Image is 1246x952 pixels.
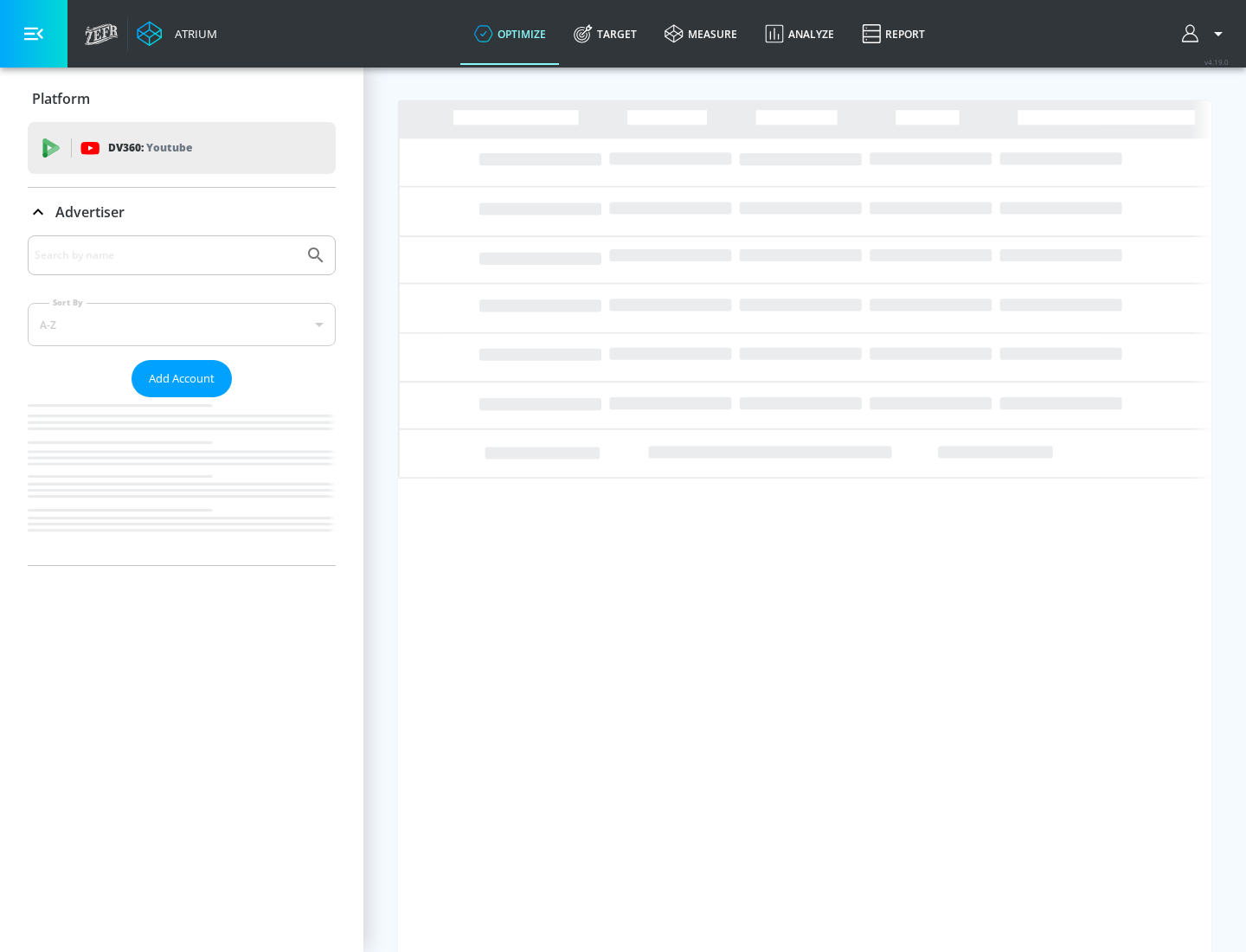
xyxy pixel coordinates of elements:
[32,89,90,108] p: Platform
[751,3,848,65] a: Analyze
[137,21,217,47] a: Atrium
[28,235,336,565] div: Advertiser
[149,369,215,389] span: Add Account
[49,297,87,308] label: Sort By
[28,397,336,565] nav: list of Advertiser
[168,26,217,42] div: Atrium
[651,3,751,65] a: measure
[28,122,336,174] div: DV360: Youtube
[132,360,232,397] button: Add Account
[28,303,336,346] div: A-Z
[1204,57,1229,67] span: v 4.19.0
[108,138,192,158] p: DV360:
[28,188,336,236] div: Advertiser
[848,3,939,65] a: Report
[460,3,560,65] a: optimize
[55,203,125,222] p: Advertiser
[560,3,651,65] a: Target
[28,74,336,123] div: Platform
[35,244,297,267] input: Search by name
[146,138,192,157] p: Youtube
